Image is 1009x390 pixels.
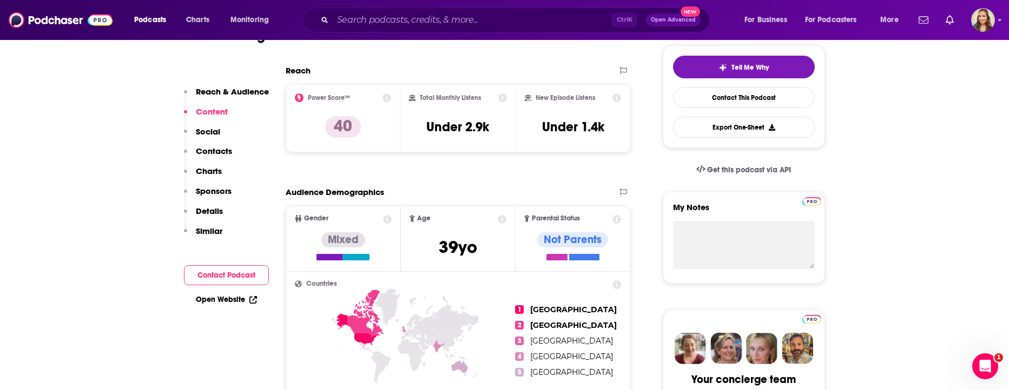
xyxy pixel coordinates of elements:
button: Details [184,206,223,226]
h3: Under 2.9k [426,119,489,135]
span: New [681,6,700,17]
p: Sponsors [196,186,232,196]
button: open menu [737,11,801,29]
button: Reach & Audience [184,86,269,106]
button: tell me why sparkleTell Me Why [673,56,815,78]
span: 3 [515,337,524,345]
a: Show notifications dropdown [941,11,958,29]
button: Similar [184,226,222,246]
a: Pro website [802,196,821,206]
img: Podchaser - Follow, Share and Rate Podcasts [9,10,113,30]
img: Podchaser Pro [802,315,821,324]
button: Export One-Sheet [673,117,815,138]
span: For Business [744,12,787,28]
span: More [880,12,899,28]
button: Contacts [184,146,232,166]
span: [GEOGRAPHIC_DATA] [530,305,617,314]
span: Tell Me Why [731,63,769,72]
span: Countries [306,280,337,287]
div: Not Parents [537,232,608,247]
div: Search podcasts, credits, & more... [313,8,720,32]
span: Charts [186,12,209,28]
button: Content [184,106,228,126]
span: Monitoring [230,12,269,28]
a: Pro website [802,313,821,324]
iframe: Intercom live chat [972,353,998,379]
button: open menu [127,11,180,29]
h2: Audience Demographics [286,187,384,197]
h2: Reach [286,65,311,76]
label: My Notes [673,202,815,221]
button: Contact Podcast [184,265,269,285]
span: Open Advanced [651,17,696,23]
span: [GEOGRAPHIC_DATA] [530,352,613,361]
img: Sydney Profile [675,333,706,364]
img: Jon Profile [782,333,813,364]
img: tell me why sparkle [718,63,727,72]
a: Open Website [196,295,257,304]
h2: New Episode Listens [536,94,595,102]
span: Podcasts [134,12,166,28]
span: Logged in as adriana.guzman [971,8,995,32]
span: 1 [515,305,524,314]
span: Get this podcast via API [707,165,791,174]
span: 5 [515,368,524,376]
span: [GEOGRAPHIC_DATA] [530,367,613,377]
p: Content [196,106,228,117]
p: Reach & Audience [196,86,269,97]
span: 2 [515,321,524,330]
button: open menu [798,11,873,29]
p: Contacts [196,146,232,156]
img: Barbara Profile [710,333,742,364]
p: Charts [196,166,222,176]
span: For Podcasters [805,12,857,28]
h3: Under 1.4k [542,119,604,135]
span: [GEOGRAPHIC_DATA] [530,320,617,330]
div: Your concierge team [691,373,796,386]
p: Social [196,126,220,137]
span: 39 yo [439,237,477,258]
button: Charts [184,166,222,186]
a: Contact This Podcast [673,87,815,108]
button: open menu [873,11,912,29]
span: Age [417,215,431,222]
a: Show notifications dropdown [914,11,933,29]
a: Charts [179,11,216,29]
button: open menu [223,11,283,29]
span: 4 [515,352,524,361]
p: 40 [325,116,361,138]
input: Search podcasts, credits, & more... [333,11,612,29]
span: 1 [994,353,1003,362]
button: Sponsors [184,186,232,206]
button: Social [184,126,220,146]
span: [GEOGRAPHIC_DATA] [530,336,613,346]
img: User Profile [971,8,995,32]
span: Ctrl K [612,13,637,27]
button: Open AdvancedNew [646,14,701,26]
span: Parental Status [532,215,580,222]
button: Show profile menu [971,8,995,32]
a: Get this podcast via API [688,157,800,183]
p: Similar [196,226,222,236]
img: Podchaser Pro [802,197,821,206]
p: Details [196,206,223,216]
img: Jules Profile [746,333,777,364]
span: Gender [304,215,328,222]
div: Mixed [321,232,365,247]
h2: Total Monthly Listens [420,94,481,102]
h2: Power Score™ [308,94,350,102]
